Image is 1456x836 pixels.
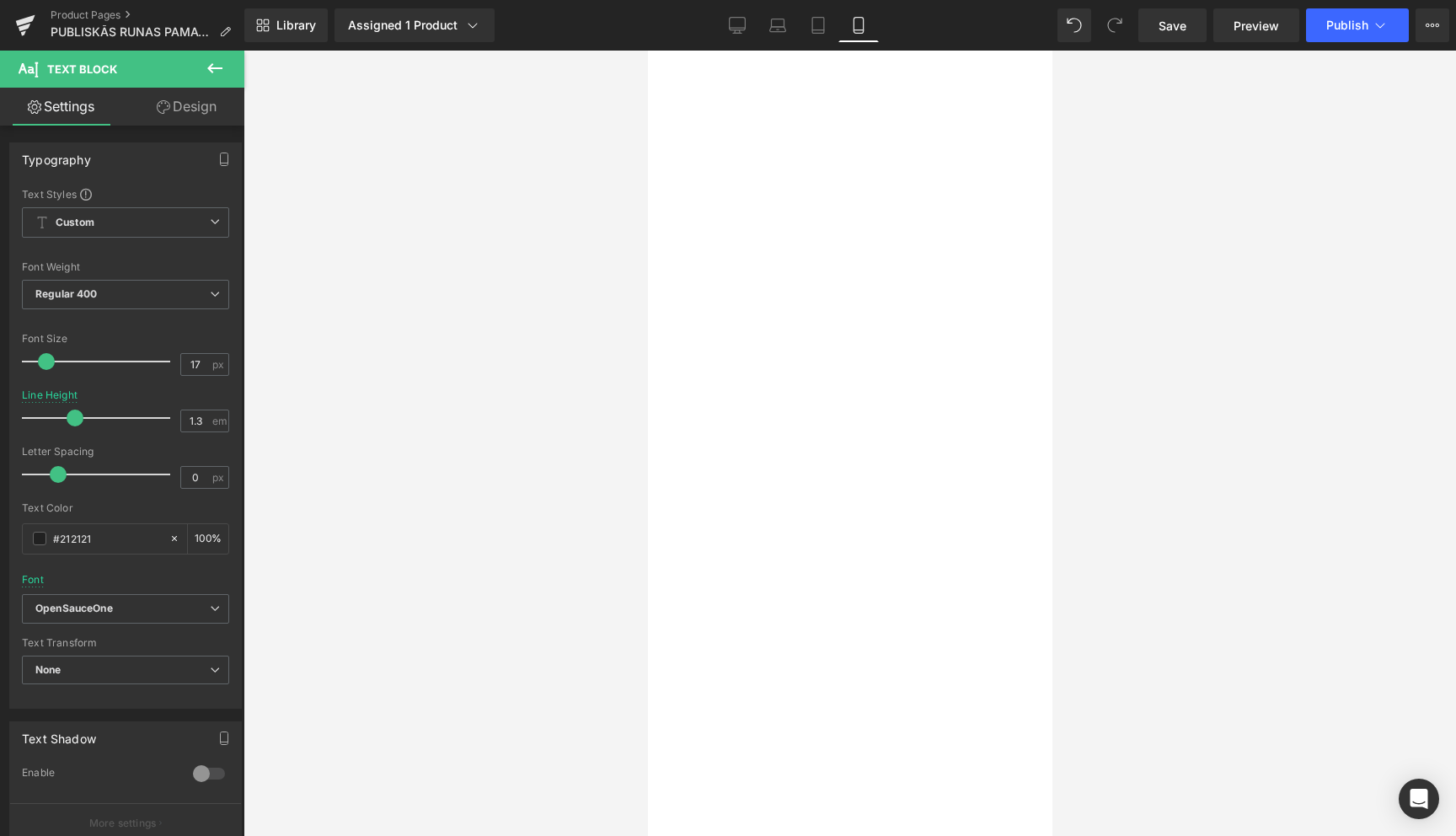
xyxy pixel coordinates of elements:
div: Text Transform [22,637,229,649]
div: Typography [22,143,91,167]
a: Tablet [798,8,838,42]
div: Font [22,574,44,586]
div: Text Shadow [22,722,96,746]
button: Undo [1057,8,1091,42]
i: OpenSauceOne [35,602,113,616]
span: px [212,359,227,370]
a: New Library [244,8,328,42]
span: Library [276,18,316,33]
button: Publish [1306,8,1409,42]
div: Open Intercom Messenger [1399,779,1439,819]
div: Enable [22,766,176,784]
span: Publish [1326,19,1368,32]
a: Laptop [757,8,798,42]
b: None [35,663,62,676]
a: Design [126,88,248,126]
b: Regular 400 [35,287,98,300]
div: Text Styles [22,187,229,201]
div: Assigned 1 Product [348,17,481,34]
a: Mobile [838,8,879,42]
div: % [188,524,228,554]
input: Color [53,529,161,548]
div: Line Height [22,389,78,401]
span: Preview [1234,17,1279,35]
div: Font Weight [22,261,229,273]
div: Letter Spacing [22,446,229,458]
span: px [212,472,227,483]
div: Font Size [22,333,229,345]
span: PUBLISKĀS RUNAS PAMATI-2 [51,25,212,39]
span: Save [1159,17,1186,35]
span: em [212,415,227,426]
a: Preview [1213,8,1299,42]
a: Product Pages [51,8,244,22]
a: Desktop [717,8,757,42]
span: Text Block [47,62,117,76]
p: More settings [89,816,157,831]
button: Redo [1098,8,1132,42]
div: Text Color [22,502,229,514]
b: Custom [56,216,94,230]
button: More [1416,8,1449,42]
